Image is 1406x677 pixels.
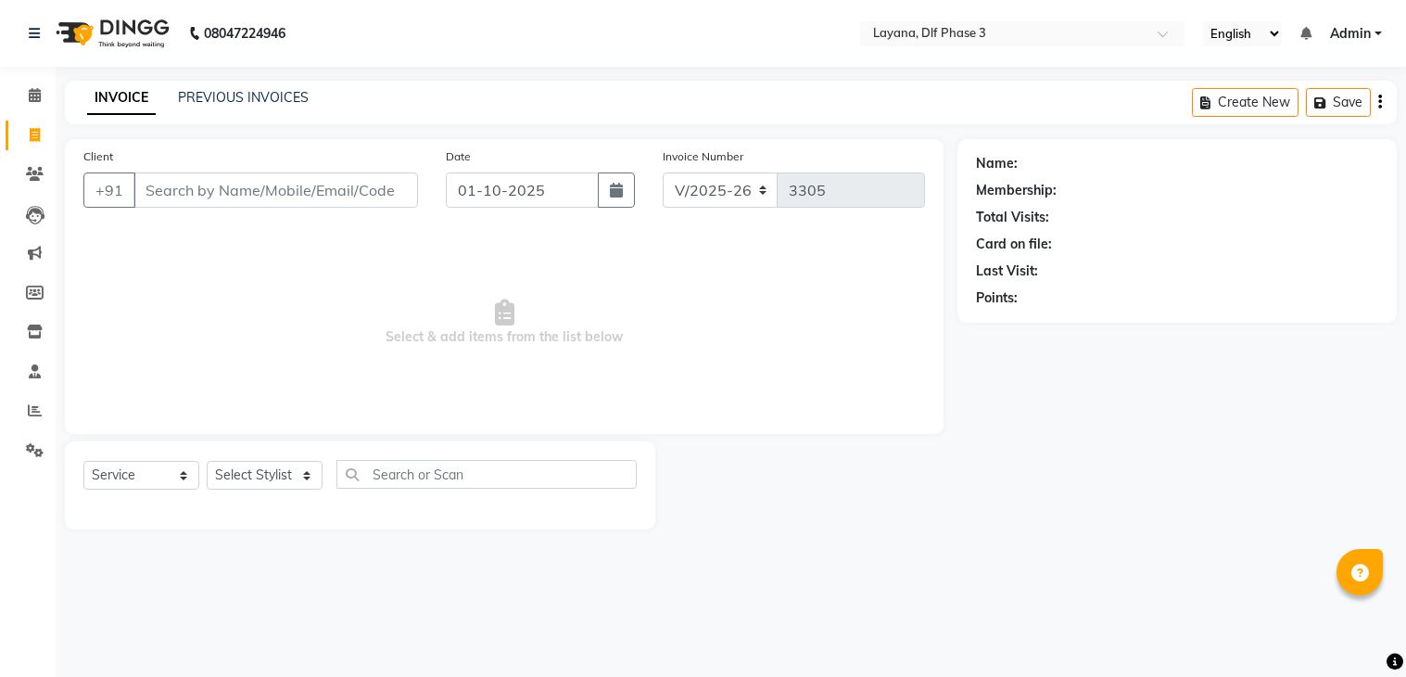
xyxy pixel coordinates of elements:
label: Client [83,148,113,165]
div: Points: [976,288,1018,308]
div: Name: [976,154,1018,173]
a: INVOICE [87,82,156,115]
button: Create New [1192,88,1298,117]
div: Total Visits: [976,208,1049,227]
label: Invoice Number [663,148,743,165]
iframe: chat widget [1328,603,1387,658]
input: Search or Scan [336,460,637,489]
a: PREVIOUS INVOICES [178,89,309,106]
input: Search by Name/Mobile/Email/Code [133,172,418,208]
span: Select & add items from the list below [83,230,925,415]
b: 08047224946 [204,7,285,59]
div: Membership: [976,181,1057,200]
div: Card on file: [976,235,1052,254]
button: +91 [83,172,135,208]
label: Date [446,148,471,165]
span: Admin [1330,24,1371,44]
div: Last Visit: [976,262,1038,281]
img: logo [47,7,174,59]
button: Save [1306,88,1371,117]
